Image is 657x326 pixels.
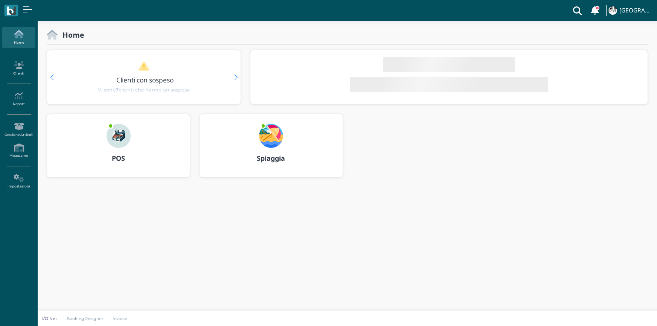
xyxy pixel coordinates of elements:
[116,87,119,93] b: 7
[47,114,190,187] a: ... POS
[2,58,35,79] a: Clienti
[7,6,15,15] img: logo
[61,61,226,93] a: Clienti con sospeso Vi sono7clienti che hanno un sospeso
[604,303,651,320] iframe: Help widget launcher
[98,86,190,93] span: Vi sono clienti che hanno un sospeso
[107,124,131,148] img: ...
[112,154,125,163] b: POS
[58,31,84,39] h2: Home
[607,2,652,20] a: ... [GEOGRAPHIC_DATA]
[2,171,35,192] a: Impostazioni
[199,114,343,187] a: ... Spiaggia
[2,140,35,161] a: Magazzino
[619,8,652,14] h4: [GEOGRAPHIC_DATA]
[2,119,35,140] a: Gestione Articoli
[259,124,283,148] img: ...
[63,76,228,84] h3: Clienti con sospeso
[608,6,617,15] img: ...
[2,27,35,48] a: Home
[257,154,285,163] b: Spiaggia
[2,89,35,110] a: Report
